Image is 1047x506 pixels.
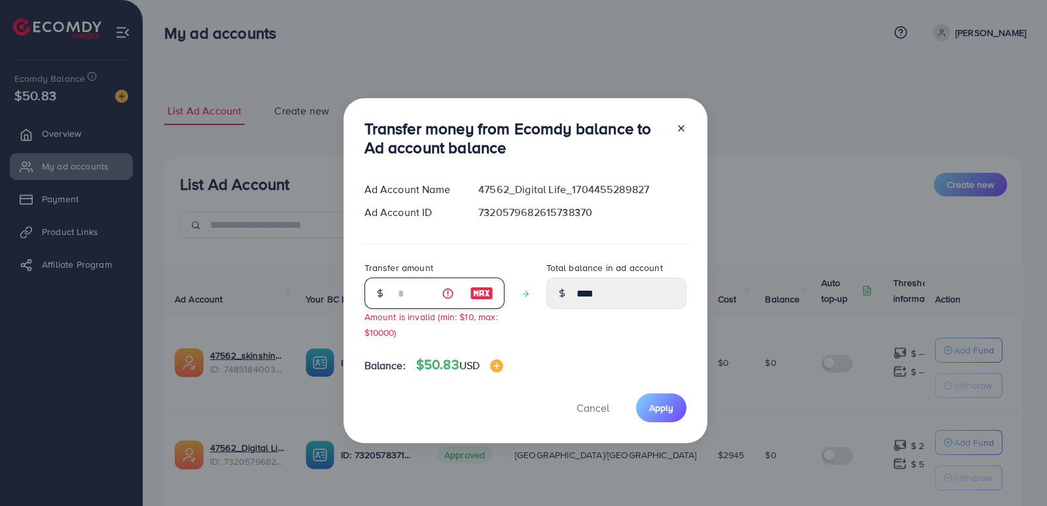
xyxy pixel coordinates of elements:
label: Total balance in ad account [546,261,663,274]
img: image [490,359,503,372]
small: Amount is invalid (min: $10, max: $10000) [364,310,498,338]
span: Cancel [577,401,609,415]
h4: $50.83 [416,357,503,373]
label: Transfer amount [364,261,433,274]
h3: Transfer money from Ecomdy balance to Ad account balance [364,119,665,157]
span: Apply [649,401,673,414]
span: USD [459,358,480,372]
button: Cancel [560,393,626,422]
img: image [470,285,493,301]
div: Ad Account ID [354,205,469,220]
div: Ad Account Name [354,182,469,197]
div: 7320579682615738370 [468,205,696,220]
span: Balance: [364,358,406,373]
button: Apply [636,393,686,422]
div: 47562_Digital Life_1704455289827 [468,182,696,197]
iframe: Chat [991,447,1037,496]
